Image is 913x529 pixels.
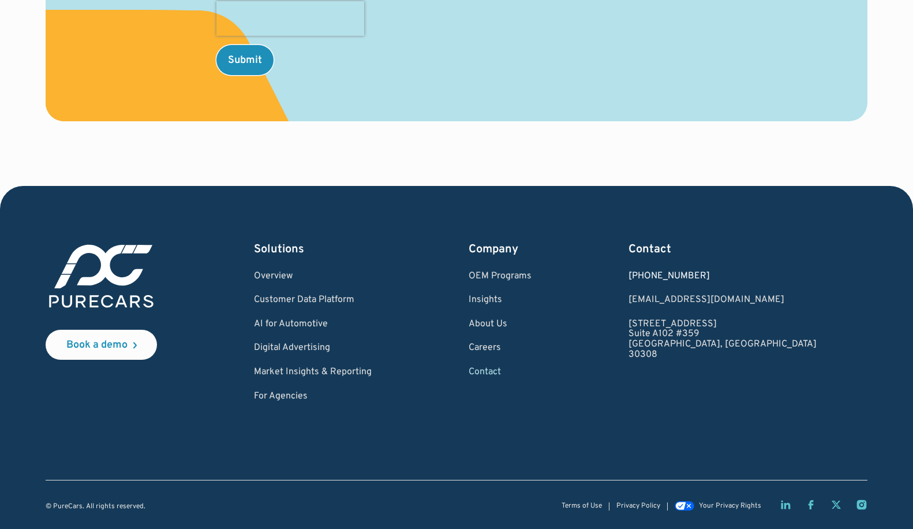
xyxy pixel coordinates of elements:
div: Solutions [254,241,372,258]
a: Terms of Use [562,502,602,510]
div: Company [469,241,532,258]
a: Contact [469,367,532,378]
div: [PHONE_NUMBER] [628,271,817,282]
a: Insights [469,295,532,306]
a: [STREET_ADDRESS]Suite A102 #359[GEOGRAPHIC_DATA], [GEOGRAPHIC_DATA]30308 [628,319,817,360]
a: LinkedIn page [780,499,791,511]
a: AI for Automotive [254,319,372,330]
iframe: reCAPTCHA [216,1,364,36]
a: Book a demo [46,330,157,360]
a: Email us [628,295,817,306]
a: About Us [469,319,532,330]
div: Book a demo [66,340,128,351]
div: Your Privacy Rights [699,502,761,510]
div: © PureCars. All rights reserved. [46,503,145,511]
a: Market Insights & Reporting [254,367,372,378]
a: Your Privacy Rights [675,502,761,511]
a: Instagram page [856,499,867,511]
a: Facebook page [805,499,817,511]
a: Careers [469,343,532,353]
a: OEM Programs [469,271,532,282]
a: Customer Data Platform [254,295,372,306]
div: Contact [628,241,817,258]
input: Submit [216,45,274,75]
a: For Agencies [254,392,372,402]
a: Overview [254,271,372,282]
a: Twitter X page [830,499,842,511]
a: Digital Advertising [254,343,372,353]
img: purecars logo [46,241,157,311]
a: Privacy Policy [616,502,660,510]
